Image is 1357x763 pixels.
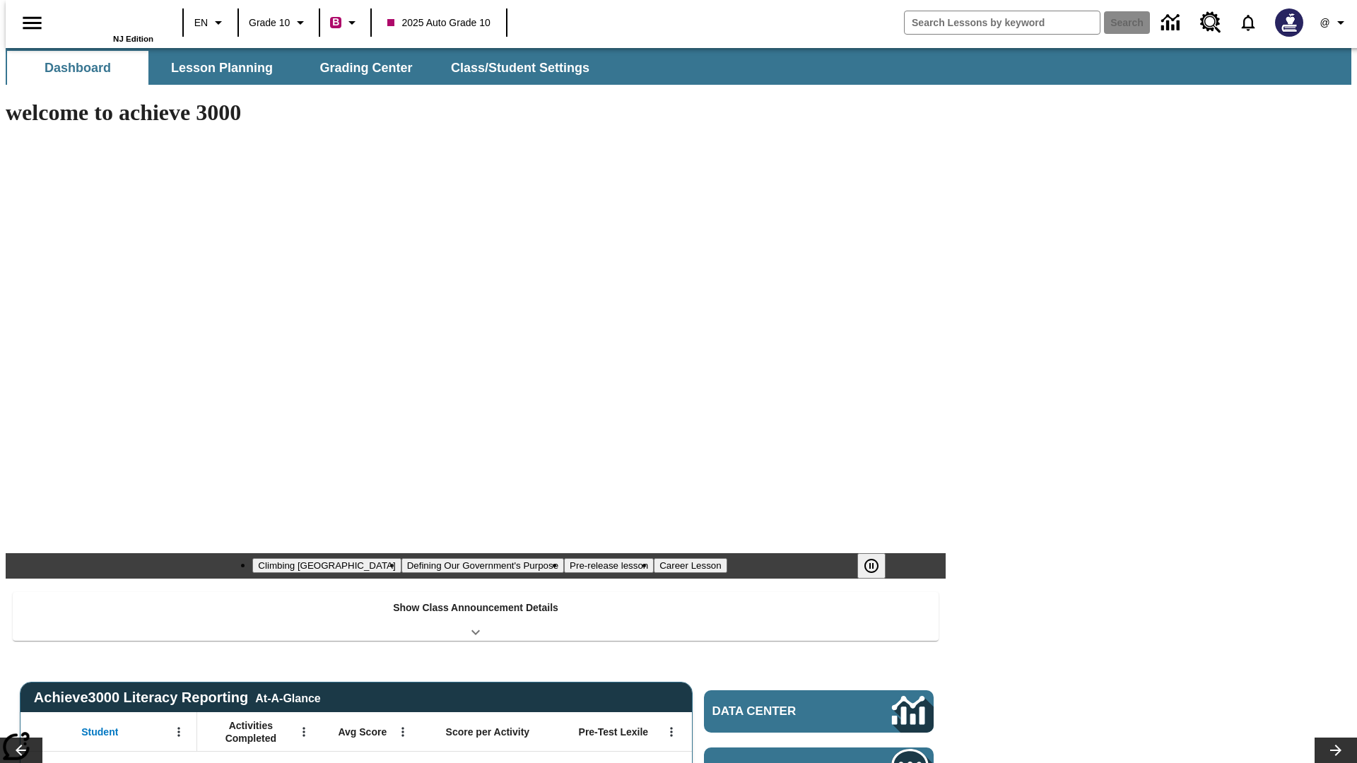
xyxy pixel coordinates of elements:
[324,10,366,35] button: Boost Class color is violet red. Change class color
[295,51,437,85] button: Grading Center
[13,592,939,641] div: Show Class Announcement Details
[393,601,558,615] p: Show Class Announcement Details
[338,726,387,738] span: Avg Score
[249,16,290,30] span: Grade 10
[81,726,118,738] span: Student
[1320,16,1329,30] span: @
[332,13,339,31] span: B
[151,51,293,85] button: Lesson Planning
[194,16,208,30] span: EN
[61,5,153,43] div: Home
[857,553,900,579] div: Pause
[712,704,845,718] span: Data Center
[1275,8,1303,37] img: Avatar
[61,6,153,35] a: Home
[188,10,233,35] button: Language: EN, Select a language
[392,721,413,743] button: Open Menu
[11,2,53,44] button: Open side menu
[255,690,320,705] div: At-A-Glance
[579,726,649,738] span: Pre-Test Lexile
[440,51,601,85] button: Class/Student Settings
[1267,4,1312,41] button: Select a new avatar
[6,100,946,126] h1: welcome to achieve 3000
[446,726,530,738] span: Score per Activity
[387,16,490,30] span: 2025 Auto Grade 10
[6,51,602,85] div: SubNavbar
[204,719,298,745] span: Activities Completed
[401,558,564,573] button: Slide 2 Defining Our Government's Purpose
[564,558,654,573] button: Slide 3 Pre-release lesson
[1230,4,1267,41] a: Notifications
[252,558,401,573] button: Slide 1 Climbing Mount Tai
[168,721,189,743] button: Open Menu
[661,721,682,743] button: Open Menu
[654,558,727,573] button: Slide 4 Career Lesson
[1315,738,1357,763] button: Lesson carousel, Next
[113,35,153,43] span: NJ Edition
[704,690,934,733] a: Data Center
[7,51,148,85] button: Dashboard
[1312,10,1357,35] button: Profile/Settings
[293,721,315,743] button: Open Menu
[243,10,315,35] button: Grade: Grade 10, Select a grade
[857,553,886,579] button: Pause
[905,11,1100,34] input: search field
[1192,4,1230,42] a: Resource Center, Will open in new tab
[1153,4,1192,42] a: Data Center
[6,48,1351,85] div: SubNavbar
[34,690,321,706] span: Achieve3000 Literacy Reporting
